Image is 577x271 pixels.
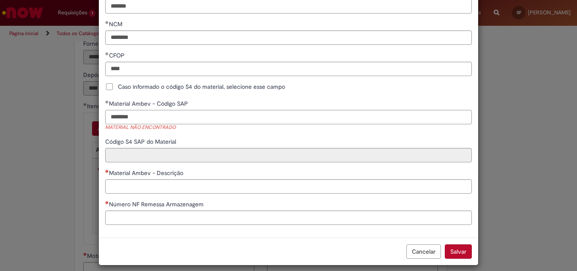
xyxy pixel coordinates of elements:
input: Material Ambev - Código SAP [105,110,472,124]
input: Número NF Remessa Armazenagem [105,211,472,225]
span: Obrigatório Preenchido [105,21,109,24]
div: MATERIAL NÃO ENCONTRADO [105,124,472,131]
input: Código S4 SAP do Material [105,148,472,162]
span: Número NF Remessa Armazenagem [109,200,205,208]
button: Salvar [445,244,472,259]
span: Necessários [105,201,109,204]
span: CFOP [109,52,126,59]
span: Obrigatório Preenchido [105,100,109,104]
input: NCM [105,30,472,45]
span: Necessários [105,170,109,173]
span: NCM [109,20,124,28]
span: Caso informado o código S4 do material, selecione esse campo [118,82,285,91]
input: Material Ambev - Descrição [105,179,472,194]
input: CFOP [105,62,472,76]
span: Somente leitura - Material Ambev - Descrição [109,169,185,177]
span: Somente leitura - Código S4 SAP do Material [105,138,178,145]
button: Cancelar [406,244,441,259]
span: Somente leitura - Material Ambev - Código SAP [109,100,190,107]
span: Obrigatório Preenchido [105,52,109,55]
